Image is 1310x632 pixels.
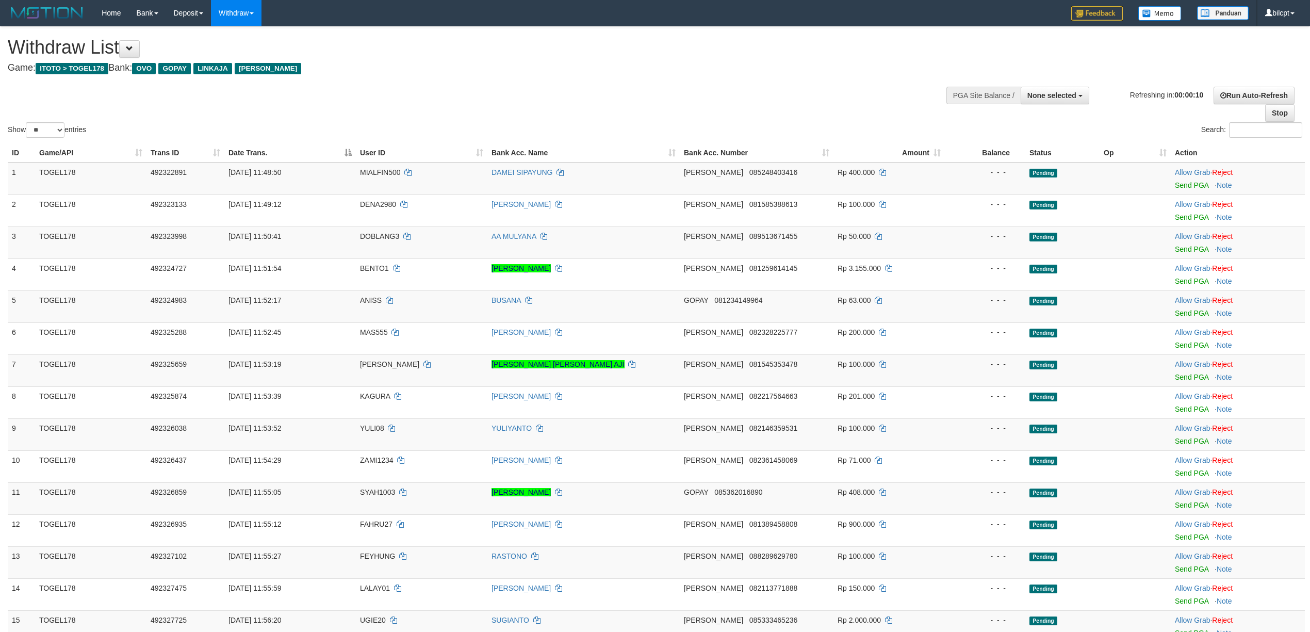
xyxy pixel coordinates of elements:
[949,167,1021,177] div: - - -
[1171,450,1305,482] td: ·
[360,264,389,272] span: BENTO1
[1029,201,1057,209] span: Pending
[1175,213,1208,221] a: Send PGA
[838,584,875,592] span: Rp 150.000
[949,295,1021,305] div: - - -
[949,199,1021,209] div: - - -
[749,616,797,624] span: Copy 085333465236 to clipboard
[838,296,871,304] span: Rp 63.000
[1029,361,1057,369] span: Pending
[1171,163,1305,195] td: ·
[1171,322,1305,354] td: ·
[492,232,536,240] a: AA MULYANA
[228,360,281,368] span: [DATE] 11:53:19
[487,143,680,163] th: Bank Acc. Name: activate to sort column ascending
[228,552,281,560] span: [DATE] 11:55:27
[1217,565,1232,573] a: Note
[1212,552,1233,560] a: Reject
[1175,296,1212,304] span: ·
[193,63,232,74] span: LINKAJA
[1029,393,1057,401] span: Pending
[151,360,187,368] span: 492325659
[1197,6,1249,20] img: panduan.png
[1029,489,1057,497] span: Pending
[1175,232,1210,240] a: Allow Grab
[1171,482,1305,514] td: ·
[35,418,146,450] td: TOGEL178
[1029,553,1057,561] span: Pending
[1212,328,1233,336] a: Reject
[35,386,146,418] td: TOGEL178
[1175,520,1210,528] a: Allow Grab
[1212,456,1233,464] a: Reject
[1175,520,1212,528] span: ·
[1025,143,1100,163] th: Status
[8,578,35,610] td: 14
[8,37,863,58] h1: Withdraw List
[35,143,146,163] th: Game/API: activate to sort column ascending
[1175,245,1208,253] a: Send PGA
[1212,360,1233,368] a: Reject
[749,424,797,432] span: Copy 082146359531 to clipboard
[1212,520,1233,528] a: Reject
[8,386,35,418] td: 8
[1171,258,1305,290] td: ·
[492,360,625,368] a: [PERSON_NAME] [PERSON_NAME] AJI
[228,328,281,336] span: [DATE] 11:52:45
[684,296,708,304] span: GOPAY
[684,616,743,624] span: [PERSON_NAME]
[749,328,797,336] span: Copy 082328225777 to clipboard
[949,327,1021,337] div: - - -
[1138,6,1182,21] img: Button%20Memo.svg
[1175,341,1208,349] a: Send PGA
[1217,533,1232,541] a: Note
[1175,597,1208,605] a: Send PGA
[360,200,396,208] span: DENA2980
[146,143,224,163] th: Trans ID: activate to sort column ascending
[1175,552,1212,560] span: ·
[35,195,146,226] td: TOGEL178
[838,392,875,400] span: Rp 201.000
[151,296,187,304] span: 492324983
[680,143,833,163] th: Bank Acc. Number: activate to sort column ascending
[35,258,146,290] td: TOGEL178
[360,296,382,304] span: ANISS
[8,514,35,546] td: 12
[1265,104,1295,122] a: Stop
[749,360,797,368] span: Copy 081545353478 to clipboard
[1175,616,1210,624] a: Allow Grab
[714,296,762,304] span: Copy 081234149964 to clipboard
[838,616,881,624] span: Rp 2.000.000
[1175,200,1212,208] span: ·
[1029,617,1057,625] span: Pending
[35,354,146,386] td: TOGEL178
[1021,87,1089,104] button: None selected
[838,200,875,208] span: Rp 100.000
[1175,232,1212,240] span: ·
[360,552,395,560] span: FEYHUNG
[360,392,390,400] span: KAGURA
[1217,405,1232,413] a: Note
[8,143,35,163] th: ID
[8,482,35,514] td: 11
[949,455,1021,465] div: - - -
[8,322,35,354] td: 6
[8,546,35,578] td: 13
[949,519,1021,529] div: - - -
[360,424,384,432] span: YULI08
[224,143,356,163] th: Date Trans.: activate to sort column descending
[151,584,187,592] span: 492327475
[749,264,797,272] span: Copy 081259614145 to clipboard
[838,520,875,528] span: Rp 900.000
[228,296,281,304] span: [DATE] 11:52:17
[228,616,281,624] span: [DATE] 11:56:20
[492,168,553,176] a: DAMEI SIPAYUNG
[35,450,146,482] td: TOGEL178
[838,264,881,272] span: Rp 3.155.000
[151,424,187,432] span: 492326038
[1029,169,1057,177] span: Pending
[684,232,743,240] span: [PERSON_NAME]
[1175,309,1208,317] a: Send PGA
[1175,360,1210,368] a: Allow Grab
[684,584,743,592] span: [PERSON_NAME]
